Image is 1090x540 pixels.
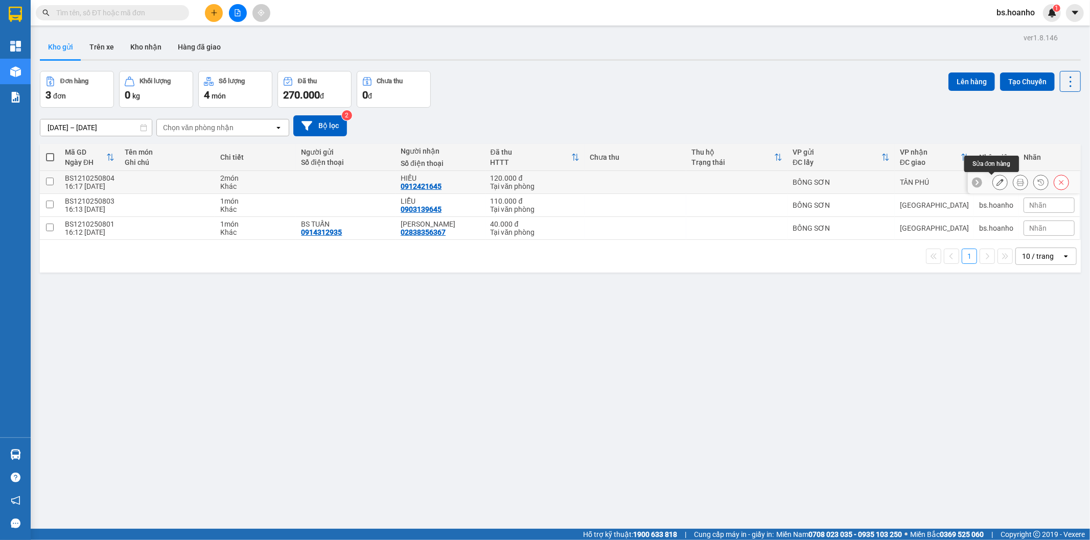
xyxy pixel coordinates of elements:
span: kg [132,92,140,100]
div: VP gửi [793,148,882,156]
span: search [42,9,50,16]
div: bs.hoanho [979,224,1013,232]
div: Ngày ĐH [65,158,106,166]
span: file-add [234,9,241,16]
div: 0912421645 [401,182,442,190]
button: Số lượng4món [198,71,272,108]
div: ĐC lấy [793,158,882,166]
div: ver 1.8.146 [1024,32,1058,43]
button: Đơn hàng3đơn [40,71,114,108]
input: Tìm tên, số ĐT hoặc mã đơn [56,7,177,18]
div: BỒNG SƠN [793,201,890,209]
span: Hỗ trợ kỹ thuật: [583,529,677,540]
div: Chưa thu [377,78,403,85]
strong: 0708 023 035 - 0935 103 250 [808,530,902,538]
span: Nhãn [1029,201,1047,209]
img: dashboard-icon [10,41,21,52]
span: món [212,92,226,100]
div: BS1210250803 [65,197,114,205]
button: Kho nhận [122,35,170,59]
div: 10 / trang [1022,251,1054,261]
th: Toggle SortBy [60,144,120,171]
div: Khác [220,205,291,213]
div: Tại văn phòng [491,182,580,190]
svg: open [1062,252,1070,260]
div: Tại văn phòng [491,228,580,236]
span: 1 [1055,5,1058,12]
button: Lên hàng [948,72,995,91]
span: ⚪️ [905,532,908,536]
span: question-circle [11,473,20,482]
div: 16:13 [DATE] [65,205,114,213]
div: Tên món [125,148,210,156]
div: BS TUẤN [301,220,390,228]
div: Đã thu [491,148,572,156]
div: Khối lượng [140,78,171,85]
div: [GEOGRAPHIC_DATA] [900,201,969,209]
input: Select a date range. [40,119,152,136]
button: Khối lượng0kg [119,71,193,108]
div: 16:17 [DATE] [65,182,114,190]
div: Khác [220,182,291,190]
span: Miền Nam [776,529,902,540]
div: Trạng thái [691,158,774,166]
div: 0914312935 [301,228,342,236]
div: bs.hoanho [979,201,1013,209]
span: đ [368,92,372,100]
div: Số điện thoại [401,159,480,167]
span: 0 [125,89,130,101]
div: Sửa đơn hàng [992,175,1008,190]
img: warehouse-icon [10,449,21,460]
div: 1 món [220,220,291,228]
button: file-add [229,4,247,22]
div: Nhân viên [979,153,1013,161]
div: Số điện thoại [301,158,390,166]
div: BỒNG SƠN [793,178,890,186]
button: caret-down [1066,4,1084,22]
div: 1 món [220,197,291,205]
div: Người nhận [401,147,480,155]
div: ĐC giao [900,158,961,166]
span: plus [211,9,218,16]
span: 4 [204,89,210,101]
button: plus [205,4,223,22]
span: | [685,529,686,540]
div: VP nhận [900,148,961,156]
button: Tạo Chuyến [1000,72,1055,91]
strong: 0369 525 060 [940,530,984,538]
span: đ [320,92,324,100]
th: Toggle SortBy [686,144,787,171]
span: 3 [45,89,51,101]
div: [GEOGRAPHIC_DATA] [900,224,969,232]
button: Hàng đã giao [170,35,229,59]
div: LABO VŨ [401,220,480,228]
div: Tại văn phòng [491,205,580,213]
div: Chọn văn phòng nhận [163,122,234,133]
img: solution-icon [10,92,21,103]
div: BS1210250804 [65,174,114,182]
span: đơn [53,92,66,100]
button: Bộ lọc [293,115,347,136]
span: Cung cấp máy in - giấy in: [694,529,774,540]
img: icon-new-feature [1048,8,1057,17]
div: Mã GD [65,148,106,156]
div: Đã thu [298,78,317,85]
div: Ghi chú [125,158,210,166]
span: copyright [1033,531,1040,538]
strong: 1900 633 818 [633,530,677,538]
th: Toggle SortBy [485,144,585,171]
div: 0903139645 [401,205,442,213]
div: 2 món [220,174,291,182]
th: Toggle SortBy [787,144,895,171]
div: Chi tiết [220,153,291,161]
sup: 1 [1053,5,1060,12]
span: caret-down [1071,8,1080,17]
div: 16:12 [DATE] [65,228,114,236]
span: bs.hoanho [988,6,1043,19]
img: logo-vxr [9,7,22,22]
div: Chưa thu [590,153,681,161]
span: | [991,529,993,540]
div: BS1210250801 [65,220,114,228]
div: LIỄU [401,197,480,205]
span: 0 [362,89,368,101]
